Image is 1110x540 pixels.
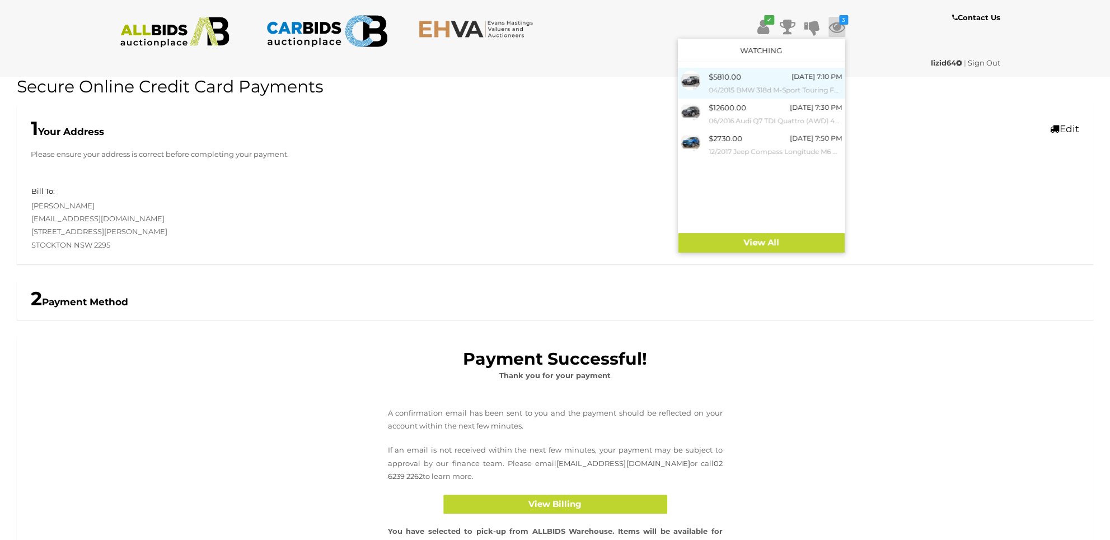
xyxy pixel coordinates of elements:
small: 12/2017 Jeep Compass Longitude M6 MY18 4D Wagon Hydro Blue Pearl 2.4L [709,146,842,158]
span: 1 [31,117,38,140]
div: [DATE] 7:30 PM [790,101,842,114]
span: | [964,58,966,67]
a: $2730.00 [DATE] 7:50 PM 12/2017 Jeep Compass Longitude M6 MY18 4D Wagon Hydro Blue Pearl 2.4L [678,129,845,160]
a: [EMAIL_ADDRESS][DOMAIN_NAME] [556,459,690,468]
span: $5810.00 [709,72,741,81]
b: Contact Us [952,13,1000,22]
img: CARBIDS.com.au [266,11,387,51]
p: Please ensure your address is correct before completing your payment. [31,148,1079,161]
div: [DATE] 7:10 PM [791,71,842,83]
div: [PERSON_NAME] [EMAIL_ADDRESS][DOMAIN_NAME] [STREET_ADDRESS][PERSON_NAME] STOCKTON NSW 2295 [23,185,555,252]
i: ✔ [764,15,774,25]
span: 2 [31,287,42,310]
img: EHVA.com.au [418,20,540,38]
p: A confirmation email has been sent to you and the payment should be reflected on your account wit... [388,407,723,433]
a: lizid64 [931,58,964,67]
strong: lizid64 [931,58,962,67]
a: Watching [740,46,782,55]
a: View Billing [388,495,723,514]
small: 06/2016 Audi Q7 TDI Quattro (AWD) 4M 4d Wagon Orca Black Metallic Turbo Diesel V6 3.0L (200kw) - ... [709,115,842,127]
a: Sign Out [968,58,1000,67]
b: Payment Successful! [463,348,647,369]
b: Your Address [31,126,104,137]
a: 3 [828,17,845,37]
img: 54442-1a_ex.jpg [681,101,700,121]
small: 04/2015 BMW 318d M-Sport Touring F31 MY15 4D Wagon Mineral Grey Metallic Turbo 2.0L Diesel [709,84,842,96]
a: $5810.00 [DATE] 7:10 PM 04/2015 BMW 318d M-Sport Touring F31 MY15 4D Wagon Mineral Grey Metallic ... [678,68,845,99]
img: 54434-1cj_ex.jpg [681,132,700,152]
span: $2730.00 [709,134,742,143]
i: 3 [839,15,848,25]
span: $12600.00 [709,103,746,112]
b: Payment Method [31,296,128,308]
p: If an email is not received within the next few minutes, your payment may be subject to approval ... [388,444,723,483]
a: Edit [1050,123,1079,134]
h1: Secure Online Credit Card Payments [17,77,1093,96]
h5: Bill To: [31,187,55,195]
a: ✔ [755,17,771,37]
a: Contact Us [952,11,1003,24]
img: ALLBIDS.com.au [114,17,236,48]
a: View All [678,233,845,253]
img: 54374-1av_ex.jpg [681,71,700,90]
div: [DATE] 7:50 PM [790,132,842,145]
b: Thank you for your payment [499,371,611,380]
button: View Billing [443,495,667,514]
a: $12600.00 [DATE] 7:30 PM 06/2016 Audi Q7 TDI Quattro (AWD) 4M 4d Wagon Orca Black Metallic Turbo ... [678,99,845,129]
